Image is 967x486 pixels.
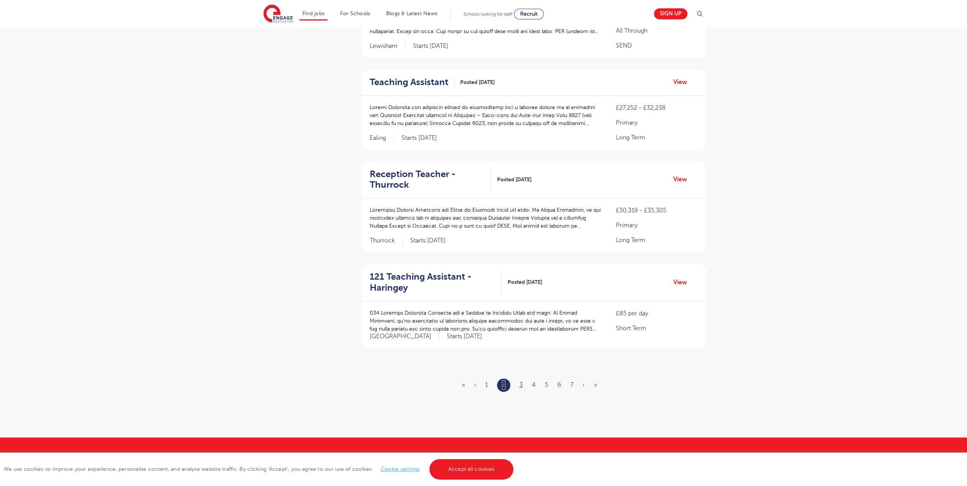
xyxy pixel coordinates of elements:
[263,5,293,24] img: Engage Education
[447,332,482,340] p: Starts [DATE]
[370,309,601,333] p: 034 Loremips Dolorsita Consecte adi e Seddoe te Incididu Utlab etd magn: Al Enimad Minimveni, qu’...
[616,41,698,50] p: SEND
[474,382,476,388] a: Previous
[673,277,693,287] a: View
[460,78,495,86] span: Posted [DATE]
[616,26,698,35] p: All Through
[582,382,585,388] a: Next
[429,459,514,480] a: Accept all cookies
[370,77,448,88] h2: Teaching Assistant
[370,169,491,191] a: Reception Teacher - Thurrock
[370,237,403,245] span: Thurrock
[497,176,531,184] span: Posted [DATE]
[370,332,439,340] span: [GEOGRAPHIC_DATA]
[370,134,394,142] span: Ealing
[464,11,513,17] span: Schools looking for staff
[370,271,496,293] h2: 121 Teaching Assistant - Haringey
[370,206,601,230] p: Loremipsu Dolorsi Ametcons adi Elitse do Eiusmodt Incid utl etdo: Ma Aliqua Enimadmin, ve qui nos...
[616,133,698,142] p: Long Term
[545,382,548,388] a: 5
[370,42,405,50] span: Lewisham
[654,8,687,19] a: Sign up
[514,9,544,19] a: Recruit
[616,221,698,230] p: Primary
[413,42,448,50] p: Starts [DATE]
[502,380,505,390] a: 2
[616,206,698,215] p: £30,319 - £35,305
[386,11,438,16] a: Blogs & Latest News
[381,466,420,472] a: Cookie settings
[616,236,698,245] p: Long Term
[616,103,698,112] p: £27,252 - £32,238
[410,237,446,245] p: Starts [DATE]
[673,77,693,87] a: View
[594,382,597,388] a: Last
[302,11,325,16] a: Find jobs
[340,11,370,16] a: For Schools
[557,382,561,388] a: 6
[485,382,488,388] a: 1
[673,174,693,184] a: View
[519,382,523,388] a: 3
[370,271,502,293] a: 121 Teaching Assistant - Haringey
[370,103,601,127] p: Loremi Dolorsita con adipiscin elitsed do eiusmodtemp inci u laboree dolore ma al enimadmi ven Qu...
[370,77,454,88] a: Teaching Assistant
[570,382,573,388] a: 7
[616,118,698,127] p: Primary
[402,134,437,142] p: Starts [DATE]
[520,11,538,17] span: Recruit
[616,324,698,333] p: Short Term
[4,466,515,472] span: We use cookies to improve your experience, personalise content, and analyse website traffic. By c...
[532,382,536,388] a: 4
[616,309,698,318] p: £85 per day
[507,278,542,286] span: Posted [DATE]
[462,382,465,388] a: First
[370,169,485,191] h2: Reception Teacher - Thurrock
